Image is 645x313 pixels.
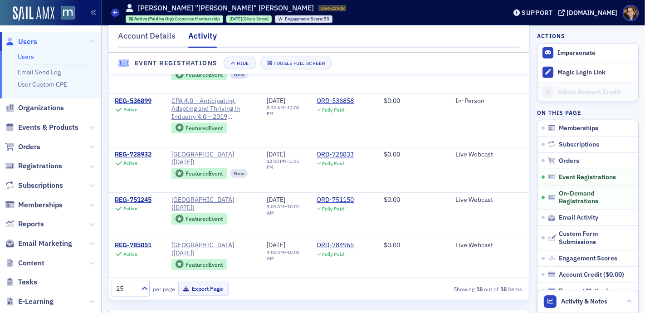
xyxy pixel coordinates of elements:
[153,285,175,293] label: per page
[559,173,616,181] span: Event Registrations
[455,97,501,105] div: In-Person
[5,181,63,191] a: Subscriptions
[18,258,44,268] span: Content
[5,161,62,171] a: Registrations
[267,158,287,164] time: 12:00 PM
[392,285,523,293] div: Showing out of items
[317,196,354,204] div: ORD-751150
[557,68,634,77] div: Magic Login Link
[123,107,137,112] div: Active
[135,59,218,68] h4: Event Registrations
[126,15,224,23] div: Active (Paid by Org): Active (Paid by Org): Corporate Membership
[18,80,67,88] a: User Custom CPE
[384,196,400,204] span: $0.00
[171,241,254,257] span: MACPA Town Hall (November 2022)
[559,214,598,222] span: Email Activity
[322,251,344,257] div: Fully Paid
[226,15,272,23] div: 2001-06-08 00:00:00
[267,97,285,105] span: [DATE]
[562,297,608,306] span: Activity & Notes
[559,141,599,149] span: Subscriptions
[18,122,78,132] span: Events & Products
[178,282,229,296] button: Export Page
[123,205,137,211] div: Active
[18,103,64,113] span: Organizations
[115,151,151,159] a: REG-728932
[171,122,227,134] div: Featured Event
[171,97,254,121] span: CPA 4.0 – Anticipating, Adapting and Thriving in Industry 4.0 – 2019 Fall Town Hall / PIU
[317,97,354,105] div: ORD-536858
[123,160,137,166] div: Active
[115,241,151,249] a: REG-785051
[267,249,299,261] time: 10:00 AM
[558,10,621,16] button: [DOMAIN_NAME]
[322,107,344,113] div: Fully Paid
[267,104,284,111] time: 8:30 AM
[171,97,254,121] a: CPA 4.0 – Anticipating, Adapting and Thriving in Industry 4.0 – 2019 [GEOGRAPHIC_DATA] / [GEOGRAP...
[267,105,304,117] div: –
[5,258,44,268] a: Content
[5,277,37,287] a: Tasks
[559,271,624,279] div: Account Credit ( )
[5,239,72,249] a: Email Marketing
[559,254,617,263] span: Engagement Scores
[537,108,639,117] h4: On this page
[275,15,332,23] div: Engagement Score: 58
[171,196,254,212] span: MACPA Town Hall (May 2022)
[18,142,40,152] span: Orders
[186,262,223,267] div: Featured Event
[18,219,44,229] span: Reports
[224,57,255,70] button: Hide
[18,53,34,61] a: Users
[61,6,75,20] img: SailAMX
[537,63,638,82] button: Magic Login Link
[18,37,37,47] span: Users
[285,16,324,22] span: Engagement Score :
[384,150,400,158] span: $0.00
[186,216,223,221] div: Featured Event
[559,124,598,132] span: Memberships
[317,241,354,249] a: ORD-784965
[134,16,175,22] span: Active (Paid by Org)
[557,88,634,96] div: Adjust Account Credit
[5,142,40,152] a: Orders
[557,49,596,57] button: Impersonate
[230,169,248,178] div: New
[13,6,54,21] a: SailAMX
[559,157,579,165] span: Orders
[230,16,242,22] span: [DATE]
[115,196,151,204] a: REG-751245
[5,297,54,307] a: E-Learning
[267,241,285,249] span: [DATE]
[115,97,151,105] div: REG-536899
[559,190,634,205] span: On-Demand Registrations
[18,181,63,191] span: Subscriptions
[188,30,217,48] div: Activity
[559,230,634,246] span: Custom Form Submissions
[138,3,314,13] h1: [PERSON_NAME] "[PERSON_NAME]" [PERSON_NAME]
[230,16,269,22] div: (24yrs 3mos)
[171,241,254,257] a: [GEOGRAPHIC_DATA] ([DATE])
[18,297,54,307] span: E-Learning
[522,9,553,17] div: Support
[267,196,285,204] span: [DATE]
[18,161,62,171] span: Registrations
[475,285,484,293] strong: 18
[267,249,304,261] div: –
[171,168,227,179] div: Featured Event
[320,5,345,11] span: USR-42948
[186,72,223,77] div: Featured Event
[18,68,61,76] a: Email Send Log
[267,203,284,210] time: 9:00 AM
[384,241,400,249] span: $0.00
[606,270,622,279] span: $0.00
[123,251,137,257] div: Active
[175,16,220,22] span: Corporate Membership
[455,151,501,159] div: Live Webcast
[118,30,176,47] div: Account Details
[5,219,44,229] a: Reports
[322,161,344,166] div: Fully Paid
[260,57,332,70] button: Toggle Full Screen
